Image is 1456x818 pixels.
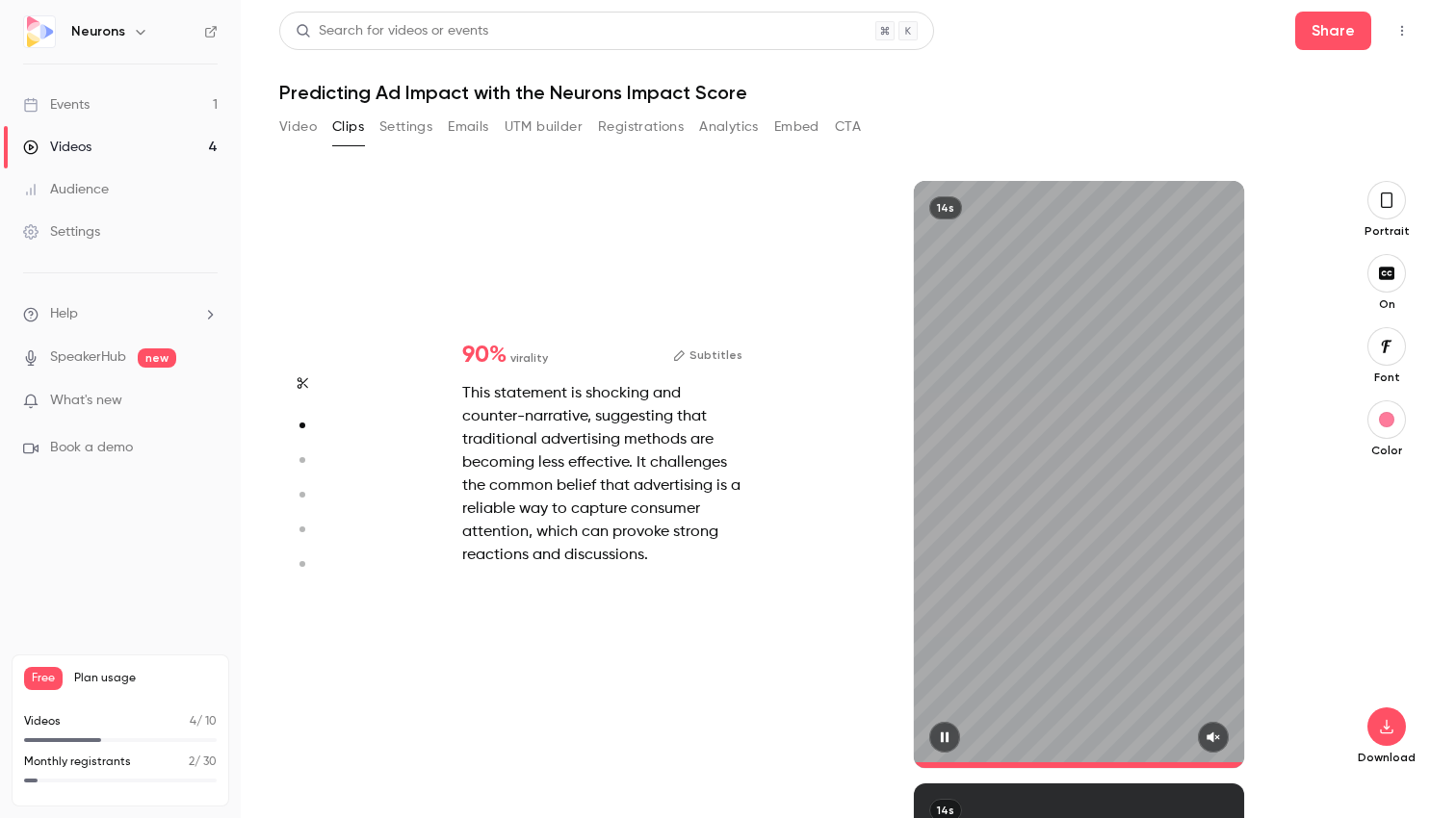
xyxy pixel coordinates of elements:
li: help-dropdown-opener [23,304,218,324]
span: Help [50,304,78,324]
div: 14s [929,196,962,219]
span: 90 % [462,344,507,367]
button: Subtitles [673,344,742,367]
h6: Neurons [71,22,125,41]
p: On [1356,296,1417,312]
button: Embed [774,112,819,142]
button: UTM builder [505,112,583,142]
div: Search for videos or events [296,21,488,41]
a: SpeakerHub [50,347,126,368]
div: Videos [23,138,91,157]
p: / 30 [189,754,217,771]
button: Registrations [598,112,684,142]
button: Clips [332,112,364,142]
span: 2 [189,756,195,768]
button: Settings [379,112,432,142]
button: Analytics [699,112,759,142]
p: Color [1356,443,1417,458]
img: Neurons [24,16,55,47]
p: Monthly registrants [24,754,131,771]
button: Emails [448,112,488,142]
p: Font [1356,370,1417,385]
div: This statement is shocking and counter-narrative, suggesting that traditional advertising methods... [462,382,742,567]
div: Settings [23,222,100,242]
span: Plan usage [74,671,217,686]
iframe: Noticeable Trigger [195,393,218,410]
span: 4 [190,716,196,728]
button: CTA [835,112,861,142]
div: Audience [23,180,109,199]
span: new [138,348,176,368]
span: What's new [50,391,122,411]
span: Free [24,667,63,690]
p: Videos [24,713,61,730]
p: Download [1356,750,1417,765]
span: Book a demo [50,438,133,458]
button: Video [279,112,317,142]
p: Portrait [1356,223,1417,239]
div: Events [23,95,90,115]
p: / 10 [190,713,217,730]
span: virality [510,349,548,367]
button: Share [1295,12,1371,50]
h1: Predicting Ad Impact with the Neurons Impact Score [279,81,1417,104]
button: Top Bar Actions [1387,15,1417,46]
